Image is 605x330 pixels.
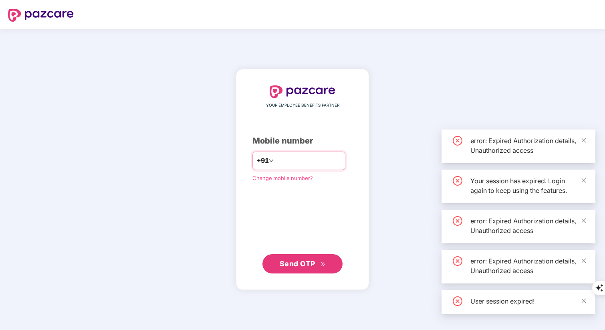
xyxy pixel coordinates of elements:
img: logo [8,9,74,22]
span: YOUR EMPLOYEE BENEFITS PARTNER [266,102,339,109]
div: Your session has expired. Login again to keep using the features. [470,176,586,195]
div: User session expired! [470,296,586,306]
a: Change mobile number? [252,175,313,181]
img: logo [270,85,335,98]
span: +91 [257,156,269,166]
span: Send OTP [280,259,315,268]
button: Send OTPdouble-right [262,254,343,273]
div: error: Expired Authorization details, Unauthorized access [470,256,586,275]
div: Mobile number [252,135,353,147]
span: double-right [321,262,326,267]
span: close-circle [453,296,462,306]
span: close-circle [453,176,462,186]
span: close [581,138,587,143]
span: close-circle [453,136,462,146]
span: close [581,218,587,223]
span: close [581,178,587,183]
span: close [581,298,587,304]
span: down [269,158,274,163]
span: close-circle [453,216,462,226]
span: close [581,258,587,263]
span: close-circle [453,256,462,266]
div: error: Expired Authorization details, Unauthorized access [470,136,586,155]
div: error: Expired Authorization details, Unauthorized access [470,216,586,235]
